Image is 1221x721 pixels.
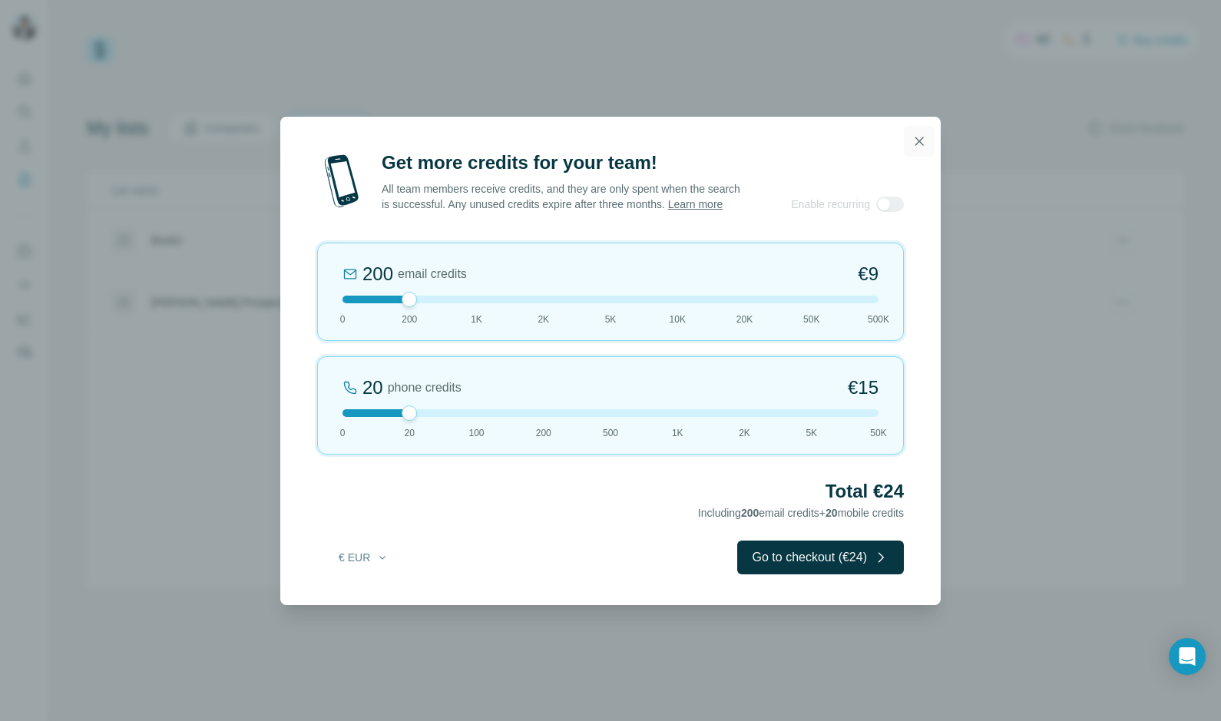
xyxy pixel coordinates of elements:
p: All team members receive credits, and they are only spent when the search is successful. Any unus... [382,181,742,212]
span: Enable recurring [791,197,870,212]
span: 20K [736,313,753,326]
span: 0 [340,313,346,326]
button: € EUR [328,544,399,571]
span: 500 [603,426,618,440]
span: €9 [858,262,879,286]
div: 20 [362,375,383,400]
span: 200 [741,507,759,519]
span: 5K [605,313,617,326]
div: Open Intercom Messenger [1169,638,1206,675]
span: 200 [536,426,551,440]
span: 500K [868,313,889,326]
button: Go to checkout (€24) [737,541,904,574]
span: 50K [803,313,819,326]
span: 0 [340,426,346,440]
span: 5K [806,426,817,440]
span: 50K [870,426,886,440]
span: €15 [848,375,879,400]
span: 20 [405,426,415,440]
span: phone credits [388,379,462,397]
span: 200 [402,313,417,326]
span: 2K [739,426,750,440]
div: 200 [362,262,393,286]
span: 20 [826,507,838,519]
h2: Total €24 [317,479,904,504]
img: mobile-phone [317,150,366,212]
span: 10K [670,313,686,326]
span: Including email credits + mobile credits [698,507,904,519]
span: 1K [672,426,683,440]
span: email credits [398,265,467,283]
span: 1K [471,313,482,326]
a: Learn more [668,198,723,210]
span: 2K [538,313,549,326]
span: 100 [468,426,484,440]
